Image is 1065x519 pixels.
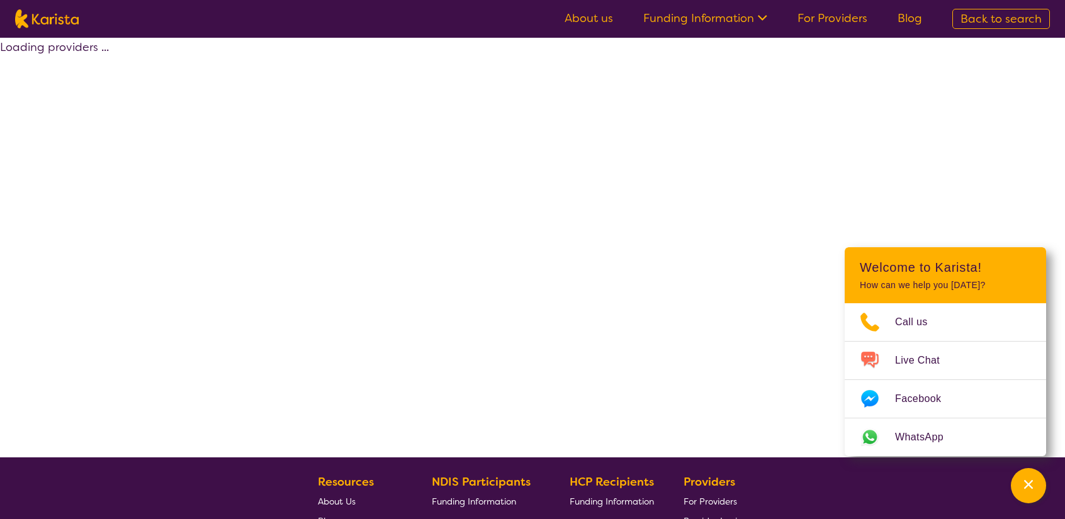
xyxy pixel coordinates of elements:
[565,11,613,26] a: About us
[797,11,867,26] a: For Providers
[952,9,1050,29] a: Back to search
[318,474,374,489] b: Resources
[684,474,735,489] b: Providers
[684,491,742,511] a: For Providers
[318,496,356,507] span: About Us
[432,496,516,507] span: Funding Information
[895,351,955,370] span: Live Chat
[1011,468,1046,503] button: Channel Menu
[895,428,959,447] span: WhatsApp
[432,491,540,511] a: Funding Information
[15,9,79,28] img: Karista logo
[961,11,1042,26] span: Back to search
[898,11,922,26] a: Blog
[432,474,531,489] b: NDIS Participants
[570,491,654,511] a: Funding Information
[643,11,767,26] a: Funding Information
[895,313,943,332] span: Call us
[895,389,956,408] span: Facebook
[860,260,1031,275] h2: Welcome to Karista!
[570,496,654,507] span: Funding Information
[570,474,654,489] b: HCP Recipients
[860,280,1031,291] p: How can we help you [DATE]?
[845,247,1046,456] div: Channel Menu
[845,303,1046,456] ul: Choose channel
[845,418,1046,456] a: Web link opens in a new tab.
[318,491,402,511] a: About Us
[684,496,737,507] span: For Providers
